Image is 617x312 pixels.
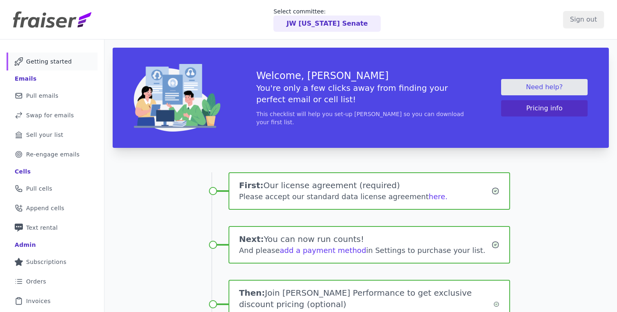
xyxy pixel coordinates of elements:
a: Getting started [7,53,98,70]
p: This checklist will help you set-up [PERSON_NAME] so you can download your first list. [256,110,465,126]
span: Text rental [26,224,58,232]
span: Sell your list [26,131,63,139]
div: Cells [15,167,31,176]
button: Pricing info [501,100,588,116]
a: Orders [7,272,98,290]
h1: Our license agreement (required) [239,180,492,191]
span: Next: [239,234,264,244]
a: Append cells [7,199,98,217]
a: Select committee: JW [US_STATE] Senate [273,7,381,32]
span: Getting started [26,57,72,66]
a: Pull cells [7,180,98,198]
a: Pull emails [7,87,98,105]
input: Sign out [563,11,604,28]
span: Orders [26,277,46,286]
a: Need help? [501,79,588,95]
span: Swap for emails [26,111,74,119]
a: Subscriptions [7,253,98,271]
div: And please in Settings to purchase your list. [239,245,492,256]
span: Then: [239,288,265,298]
h1: You can now run counts! [239,233,492,245]
div: Please accept our standard data license agreement [239,191,492,202]
span: Subscriptions [26,258,67,266]
a: Text rental [7,219,98,237]
a: Re-engage emails [7,145,98,163]
h3: Welcome, [PERSON_NAME] [256,69,465,82]
p: JW [US_STATE] Senate [286,19,368,29]
div: Admin [15,241,36,249]
div: Emails [15,75,37,83]
span: Invoices [26,297,51,305]
span: First: [239,180,264,190]
span: Pull cells [26,185,52,193]
img: img [134,64,220,132]
h1: Join [PERSON_NAME] Performance to get exclusive discount pricing (optional) [239,287,494,310]
span: Append cells [26,204,64,212]
p: Select committee: [273,7,381,15]
a: Invoices [7,292,98,310]
span: Re-engage emails [26,150,80,158]
a: add a payment method [280,246,366,255]
a: Sell your list [7,126,98,144]
a: Swap for emails [7,106,98,124]
span: Pull emails [26,92,58,100]
img: Fraiser Logo [13,11,91,28]
h5: You're only a few clicks away from finding your perfect email or cell list! [256,82,465,105]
